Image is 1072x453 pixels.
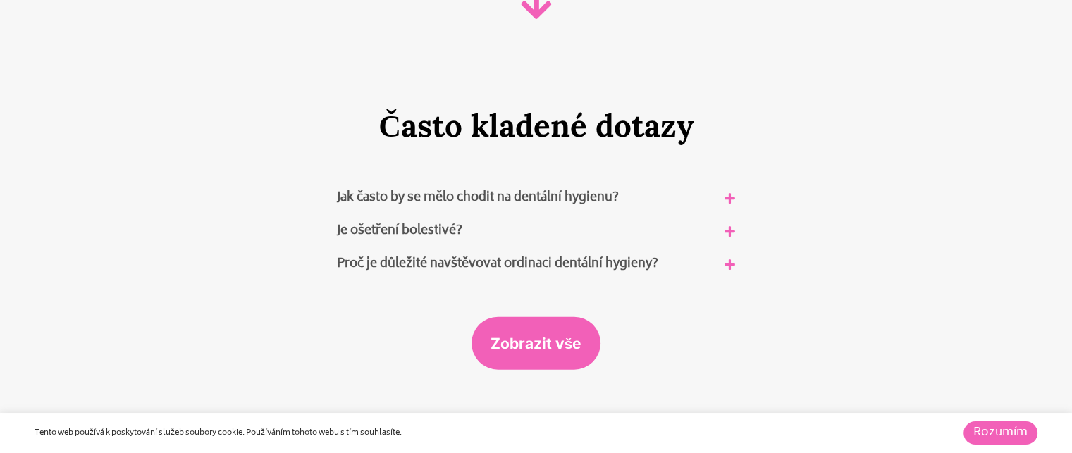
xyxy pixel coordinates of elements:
[337,254,658,275] a: Proč je důležité navštěvovat ordinaci dentální hygieny?
[472,317,601,370] a: Zobrazit vše
[491,336,582,351] span: Zobrazit vše
[337,221,462,242] a: Je ošetření bolestivé?
[35,427,737,440] div: Tento web používá k poskytování služeb soubory cookie. Používáním tohoto webu s tím souhlasíte.
[147,107,925,144] h2: Často kladené dotazy
[963,421,1037,445] a: Rozumím
[337,187,619,209] a: Jak často by se mělo chodit na dentální hygienu?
